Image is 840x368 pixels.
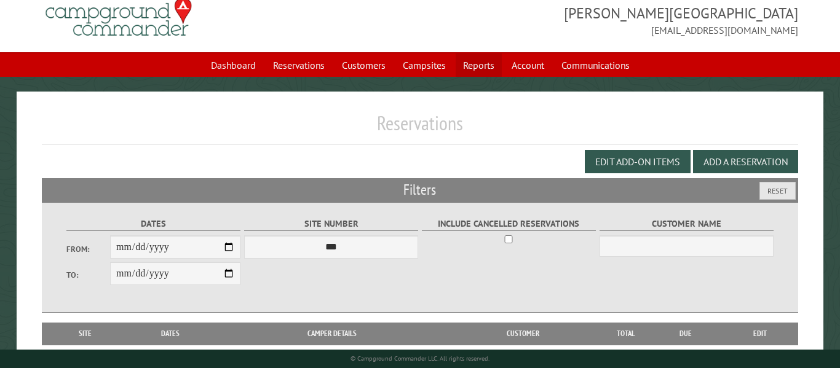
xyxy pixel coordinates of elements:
label: Dates [66,217,240,231]
a: Account [504,53,552,77]
a: Reservations [266,53,332,77]
th: Site [48,323,122,345]
th: Dates [122,323,219,345]
a: Dashboard [204,53,263,77]
button: Reset [759,182,796,200]
th: Customer [445,323,601,345]
th: Due [651,323,722,345]
label: Include Cancelled Reservations [422,217,596,231]
a: Communications [554,53,637,77]
a: Customers [335,53,393,77]
th: Camper Details [219,323,445,345]
span: [PERSON_NAME][GEOGRAPHIC_DATA] [EMAIL_ADDRESS][DOMAIN_NAME] [420,3,798,37]
button: Edit Add-on Items [585,150,691,173]
label: Site Number [244,217,418,231]
h2: Filters [42,178,798,202]
th: Edit [721,323,798,345]
label: From: [66,243,110,255]
a: Campsites [395,53,453,77]
button: Add a Reservation [693,150,798,173]
small: © Campground Commander LLC. All rights reserved. [351,354,489,362]
label: Customer Name [600,217,774,231]
label: To: [66,269,110,281]
h1: Reservations [42,111,798,145]
th: Total [601,323,651,345]
a: Reports [456,53,502,77]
